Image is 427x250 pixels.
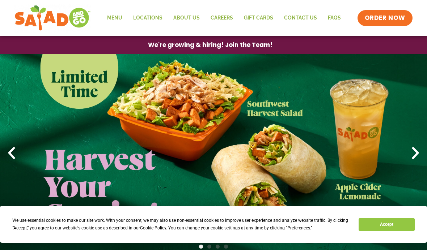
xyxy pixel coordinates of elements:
[12,217,350,232] div: We use essential cookies to make our site work. With your consent, we may also use non-essential ...
[168,10,205,26] a: About Us
[199,245,203,249] span: Go to slide 1
[102,10,128,26] a: Menu
[148,42,272,48] span: We're growing & hiring! Join the Team!
[128,10,168,26] a: Locations
[365,14,405,22] span: ORDER NOW
[407,145,423,161] div: Next slide
[224,245,228,249] span: Go to slide 4
[140,225,166,230] span: Cookie Policy
[207,245,211,249] span: Go to slide 2
[205,10,238,26] a: Careers
[359,218,414,231] button: Accept
[358,10,413,26] a: ORDER NOW
[287,225,310,230] span: Preferences
[322,10,346,26] a: FAQs
[238,10,279,26] a: GIFT CARDS
[102,10,346,26] nav: Menu
[137,36,283,53] a: We're growing & hiring! Join the Team!
[216,245,220,249] span: Go to slide 3
[279,10,322,26] a: Contact Us
[14,4,91,33] img: new-SAG-logo-768×292
[4,145,20,161] div: Previous slide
